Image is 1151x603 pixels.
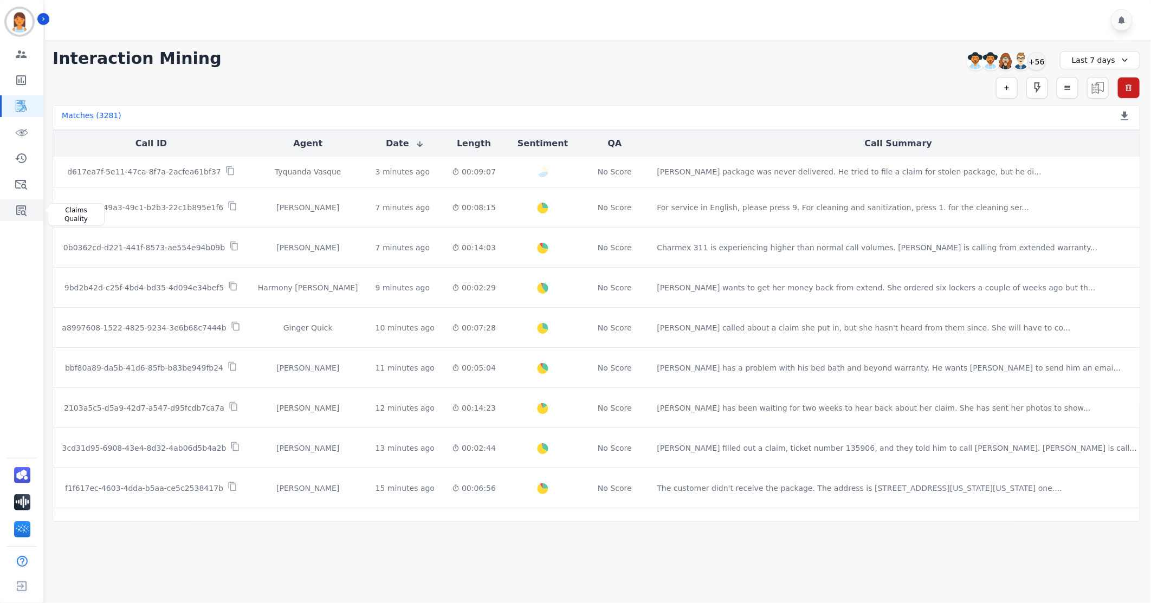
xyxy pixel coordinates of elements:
[598,166,632,177] div: No Score
[258,166,358,177] div: Tyquanda Vasque
[258,443,358,453] div: [PERSON_NAME]
[452,202,496,213] div: 00:08:15
[376,483,435,494] div: 15 minutes ago
[657,166,1041,177] div: [PERSON_NAME] package was never delivered. He tried to file a claim for stolen package, but he di...
[258,202,358,213] div: [PERSON_NAME]
[598,282,632,293] div: No Score
[376,242,430,253] div: 7 minutes ago
[1060,51,1140,69] div: Last 7 days
[607,137,622,150] button: QA
[63,242,225,253] p: 0b0362cd-d221-441f-8573-ae554e94b09b
[258,322,358,333] div: Ginger Quick
[67,166,221,177] p: d617ea7f-5e11-47ca-8f7a-2acfea61bf37
[258,282,358,293] div: Harmony [PERSON_NAME]
[386,137,424,150] button: Date
[376,322,435,333] div: 10 minutes ago
[452,443,496,453] div: 00:02:44
[135,137,167,150] button: Call ID
[657,362,1121,373] div: [PERSON_NAME] has a problem with his bed bath and beyond warranty. He wants [PERSON_NAME] to send...
[62,322,226,333] p: a8997608-1522-4825-9234-3e6b68c7444b
[598,362,632,373] div: No Score
[376,166,430,177] div: 3 minutes ago
[452,362,496,373] div: 00:05:04
[376,443,435,453] div: 13 minutes ago
[376,362,435,373] div: 11 minutes ago
[657,483,1062,494] div: The customer didn't receive the package. The address is [STREET_ADDRESS][US_STATE][US_STATE] one....
[518,137,568,150] button: Sentiment
[657,282,1095,293] div: [PERSON_NAME] wants to get her money back from extend. She ordered six lockers a couple of weeks ...
[1027,52,1046,70] div: +56
[598,202,632,213] div: No Score
[53,49,222,68] h1: Interaction Mining
[62,443,227,453] p: 3cd31d95-6908-43e4-8d32-4ab06d5b4a2b
[598,322,632,333] div: No Score
[62,110,121,125] div: Matches ( 3281 )
[65,202,224,213] p: 01e20fc2-49a3-49c1-b2b3-22c1b895e1f6
[65,362,223,373] p: bbf80a89-da5b-41d6-85fb-b83be949fb24
[376,202,430,213] div: 7 minutes ago
[457,137,491,150] button: Length
[452,242,496,253] div: 00:14:03
[865,137,932,150] button: Call Summary
[258,483,358,494] div: [PERSON_NAME]
[293,137,322,150] button: Agent
[452,403,496,413] div: 00:14:23
[598,403,632,413] div: No Score
[64,282,224,293] p: 9bd2b42d-c25f-4bd4-bd35-4d094e34bef5
[258,242,358,253] div: [PERSON_NAME]
[452,166,496,177] div: 00:09:07
[657,242,1097,253] div: Charmex 311 is experiencing higher than normal call volumes. [PERSON_NAME] is calling from extend...
[258,403,358,413] div: [PERSON_NAME]
[7,9,33,35] img: Bordered avatar
[657,403,1090,413] div: [PERSON_NAME] has been waiting for two weeks to hear back about her claim. She has sent her photo...
[598,443,632,453] div: No Score
[258,362,358,373] div: [PERSON_NAME]
[65,483,223,494] p: f1f617ec-4603-4dda-b5aa-ce5c2538417b
[452,282,496,293] div: 00:02:29
[376,282,430,293] div: 9 minutes ago
[657,443,1137,453] div: [PERSON_NAME] filled out a claim, ticket number 135906, and they told him to call [PERSON_NAME]. ...
[452,322,496,333] div: 00:07:28
[657,322,1070,333] div: [PERSON_NAME] called about a claim she put in, but she hasn't heard from them since. She will hav...
[64,403,224,413] p: 2103a5c5-d5a9-42d7-a547-d95fcdb7ca7a
[598,242,632,253] div: No Score
[598,483,632,494] div: No Score
[452,483,496,494] div: 00:06:56
[376,403,435,413] div: 12 minutes ago
[657,202,1029,213] div: For service in English, please press 9. For cleaning and sanitization, press 1. for the cleaning ...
